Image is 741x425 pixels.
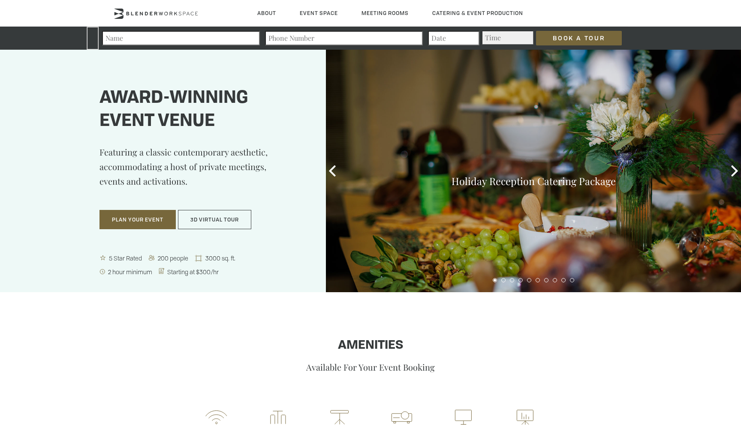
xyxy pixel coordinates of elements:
h1: Amenities [113,339,628,353]
button: Plan Your Event [99,210,176,230]
input: Phone Number [265,31,423,45]
button: 3D Virtual Tour [178,210,251,230]
p: Featuring a classic contemporary aesthetic, accommodating a host of private meetings, events and ... [99,145,283,201]
span: 5 Star Rated [107,254,145,262]
span: 3000 sq. ft. [204,254,238,262]
input: Date [428,31,479,45]
input: Book a Tour [536,31,622,45]
h1: Award-winning event venue [99,87,283,133]
a: Holiday Reception Catering Package [452,174,616,188]
span: 2 hour minimum [106,268,155,276]
span: Starting at $300/hr [166,268,221,276]
p: Available For Your Event Booking [113,361,628,373]
span: 200 people [156,254,191,262]
input: Name [102,31,260,45]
